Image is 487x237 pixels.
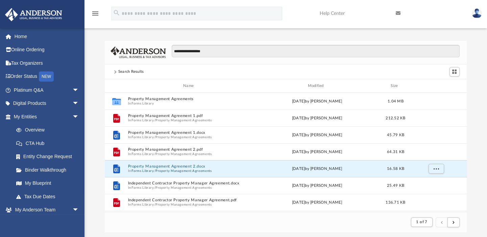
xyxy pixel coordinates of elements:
[255,166,379,172] div: [DATE] by [PERSON_NAME]
[9,177,86,190] a: My Blueprint
[128,148,252,152] button: Property Management Agreement 2.pdf
[154,152,155,156] span: /
[107,83,124,89] div: id
[105,93,467,212] div: grid
[255,183,379,189] div: [DATE] by [PERSON_NAME]
[128,118,252,123] span: In
[428,164,444,174] button: More options
[155,203,212,207] button: Property Management Agreements
[118,69,144,75] div: Search Results
[449,67,460,77] button: Switch to Grid View
[131,169,154,173] button: Forms Library
[131,118,154,123] button: Forms Library
[255,98,379,105] div: [DATE] by [PERSON_NAME]
[9,123,89,137] a: Overview
[131,152,154,156] button: Forms Library
[131,203,154,207] button: Forms Library
[128,198,252,203] button: Independent Contractor Property Manager Agreement.pdf
[154,118,155,123] span: /
[131,186,154,190] button: Forms Library
[255,83,379,89] div: Modified
[387,150,404,154] span: 64.31 KB
[386,201,405,204] span: 136.71 KB
[5,70,89,84] a: Order StatusNEW
[128,152,252,156] span: In
[154,186,155,190] span: /
[412,83,459,89] div: id
[5,83,89,97] a: Platinum Q&Aarrow_drop_down
[9,150,89,164] a: Entity Change Request
[113,9,120,17] i: search
[72,110,86,124] span: arrow_drop_down
[131,101,154,106] button: Forms Library
[128,131,252,135] button: Property Management Agreement 1.docx
[5,56,89,70] a: Tax Organizers
[155,135,212,140] button: Property Management Agreements
[5,30,89,43] a: Home
[155,152,212,156] button: Property Management Agreements
[155,186,212,190] button: Property Management Agreements
[416,220,427,224] span: 1 of 7
[387,133,404,137] span: 45.79 KB
[155,169,212,173] button: Property Management Agreements
[72,83,86,97] span: arrow_drop_down
[128,169,252,173] span: In
[255,200,379,206] div: [DATE] by [PERSON_NAME]
[5,97,89,110] a: Digital Productsarrow_drop_down
[172,45,459,58] input: Search files and folders
[72,97,86,111] span: arrow_drop_down
[472,8,482,18] img: User Pic
[128,97,252,101] button: Property Management Agreements
[91,13,99,18] a: menu
[255,149,379,155] div: [DATE] by [PERSON_NAME]
[127,83,252,89] div: Name
[91,9,99,18] i: menu
[388,99,404,103] span: 1.04 MB
[128,114,252,118] button: Property Management Agreement 1.pdf
[131,135,154,140] button: Forms Library
[5,43,89,57] a: Online Ordering
[72,203,86,217] span: arrow_drop_down
[128,135,252,140] span: In
[9,163,89,177] a: Binder Walkthrough
[128,203,252,207] span: In
[382,83,409,89] div: Size
[386,116,405,120] span: 212.52 KB
[39,71,54,82] div: NEW
[154,135,155,140] span: /
[128,165,252,169] button: Property Management Agreement 2.docx
[3,8,64,21] img: Anderson Advisors Platinum Portal
[5,110,89,123] a: My Entitiesarrow_drop_down
[155,118,212,123] button: Property Management Agreements
[128,101,252,106] span: In
[5,203,86,217] a: My Anderson Teamarrow_drop_down
[9,137,89,150] a: CTA Hub
[255,115,379,121] div: [DATE] by [PERSON_NAME]
[9,190,89,203] a: Tax Due Dates
[387,184,404,187] span: 25.49 KB
[128,186,252,190] span: In
[255,132,379,138] div: [DATE] by [PERSON_NAME]
[154,203,155,207] span: /
[387,167,404,171] span: 16.58 KB
[411,217,432,227] button: 1 of 7
[154,169,155,173] span: /
[128,181,252,186] button: Independent Contractor Property Manager Agreement.docx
